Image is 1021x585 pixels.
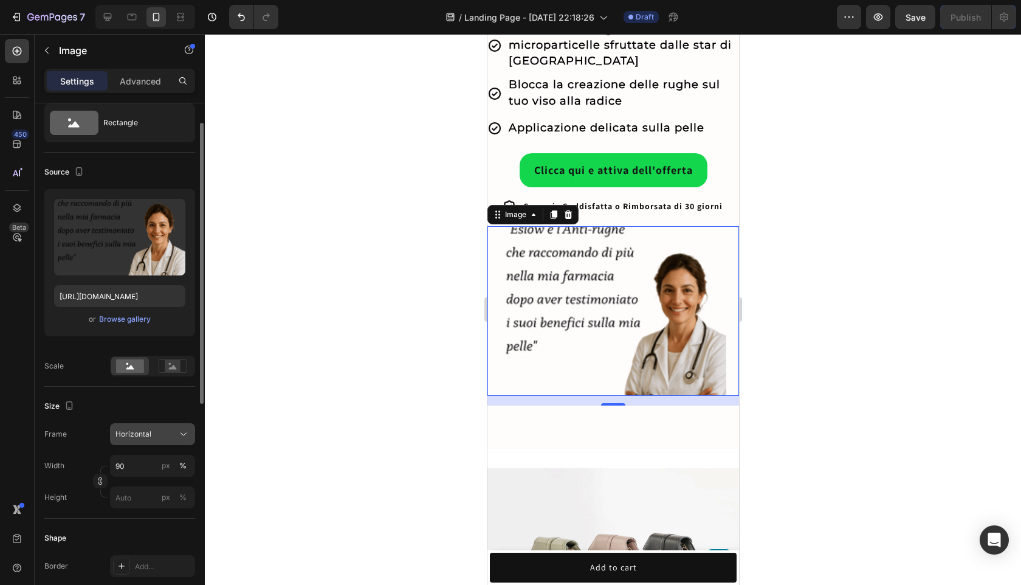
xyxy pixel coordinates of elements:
iframe: Design area [487,34,739,585]
label: Width [44,460,64,471]
button: Add to cart [2,519,249,549]
button: % [159,490,173,505]
div: Scale [44,361,64,372]
button: % [159,459,173,473]
button: Horizontal [110,423,195,445]
div: 450 [12,130,29,139]
label: Height [44,492,67,503]
span: / [459,11,462,24]
span: Save [906,12,926,22]
span: or [89,312,96,327]
button: 7 [5,5,91,29]
div: Browse gallery [99,314,151,325]
div: % [179,460,187,471]
img: preview-image [54,199,185,275]
span: Draft [636,12,654,22]
div: Publish [951,11,981,24]
div: Source [44,164,86,181]
div: Rectangle [103,109,177,137]
p: Settings [60,75,94,88]
button: px [176,459,190,473]
div: Undo/Redo [229,5,278,29]
span: Horizontal [115,429,151,440]
div: Open Intercom Messenger [980,525,1009,555]
p: 7 [80,10,85,24]
div: Add... [135,561,192,572]
span: Landing Page - [DATE] 22:18:26 [464,11,594,24]
input: https://example.com/image.jpg [54,285,185,307]
div: Shape [44,533,66,544]
p: Advanced [120,75,161,88]
button: Save [895,5,935,29]
div: Add to cart [103,526,150,541]
p: Image [59,43,162,58]
strong: Blocca la creazione delle rughe sul tuo viso alla radice [21,44,233,73]
strong: Applicazione delicata sulla pelle [21,87,217,100]
input: px% [110,455,195,477]
div: % [179,492,187,503]
label: Frame [44,429,67,440]
input: px% [110,486,195,508]
button: Publish [940,5,991,29]
div: px [162,460,170,471]
div: Beta [9,223,29,232]
button: px [176,490,190,505]
button: Browse gallery [98,313,151,325]
div: Size [44,398,77,415]
div: px [162,492,170,503]
div: Border [44,561,68,572]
